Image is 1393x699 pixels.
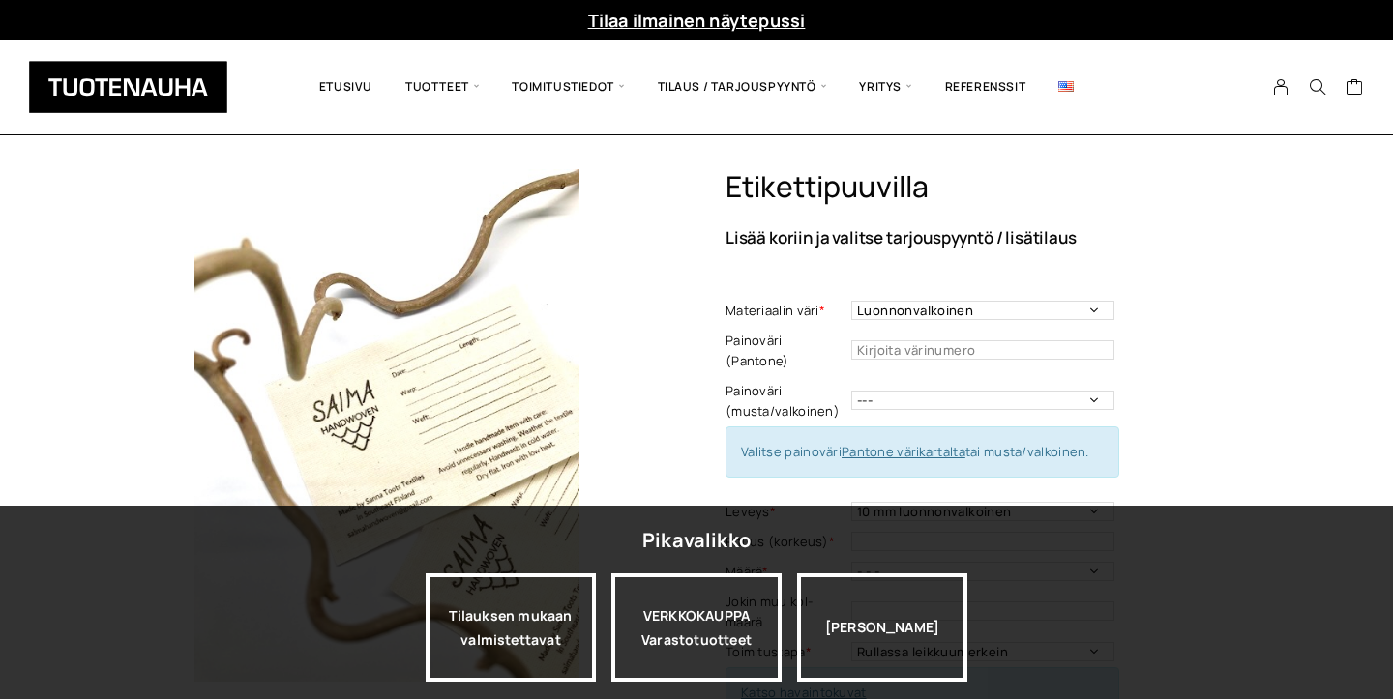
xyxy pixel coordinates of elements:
p: Lisää koriin ja valitse tarjouspyyntö / lisätilaus [726,229,1262,246]
a: Referenssit [929,54,1043,120]
img: English [1058,81,1074,92]
img: tuotenauha_etikettipuuvilla [131,169,643,682]
a: VERKKOKAUPPAVarastotuotteet [611,573,782,682]
button: Search [1299,78,1336,96]
div: [PERSON_NAME] [797,573,967,682]
span: Valitse painoväri tai musta/valkoinen. [741,443,1089,460]
span: Tilaus / Tarjouspyyntö [641,54,844,120]
a: My Account [1262,78,1300,96]
span: Tuotteet [389,54,495,120]
span: Yritys [843,54,928,120]
h1: Etikettipuuvilla [726,169,1262,205]
label: Painoväri (Pantone) [726,331,846,371]
a: Etusivu [303,54,389,120]
a: Pantone värikartalta [842,443,965,460]
div: VERKKOKAUPPA Varastotuotteet [611,573,782,682]
label: Painoväri (musta/valkoinen) [726,381,846,422]
a: Cart [1346,77,1364,101]
input: Kirjoita värinumero [851,340,1114,360]
label: Leveys [726,502,846,522]
div: Pikavalikko [642,523,751,558]
a: Tilauksen mukaan valmistettavat [426,573,596,682]
a: Tilaa ilmainen näytepussi [588,9,806,32]
span: Toimitustiedot [495,54,640,120]
label: Materiaalin väri [726,301,846,321]
img: Tuotenauha Oy [29,61,227,113]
